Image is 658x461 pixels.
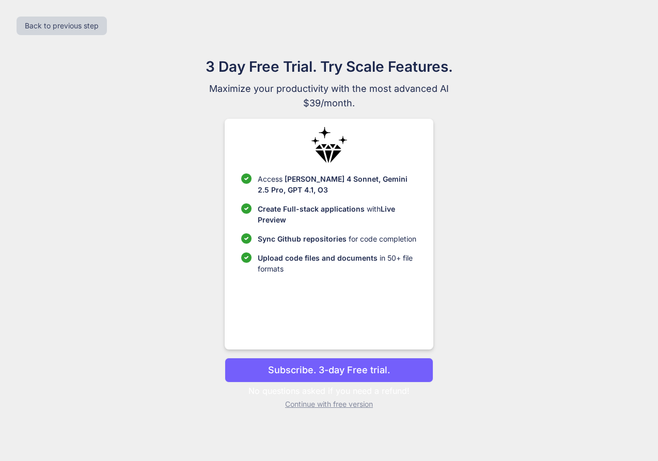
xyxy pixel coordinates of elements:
p: No questions asked if you need a refund! [225,385,433,397]
span: Maximize your productivity with the most advanced AI [155,82,503,96]
img: checklist [241,233,252,244]
span: $39/month. [155,96,503,110]
span: Create Full-stack applications [258,204,367,213]
button: Subscribe. 3-day Free trial. [225,358,433,383]
h1: 3 Day Free Trial. Try Scale Features. [155,56,503,77]
p: Continue with free version [225,399,433,409]
span: Upload code files and documents [258,253,378,262]
img: checklist [241,203,252,214]
img: checklist [241,252,252,263]
p: Access [258,173,416,195]
span: Sync Github repositories [258,234,347,243]
span: [PERSON_NAME] 4 Sonnet, Gemini 2.5 Pro, GPT 4.1, O3 [258,174,408,194]
p: for code completion [258,233,416,244]
img: checklist [241,173,252,184]
p: Subscribe. 3-day Free trial. [268,363,390,377]
p: with [258,203,416,225]
p: in 50+ file formats [258,252,416,274]
button: Back to previous step [17,17,107,35]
